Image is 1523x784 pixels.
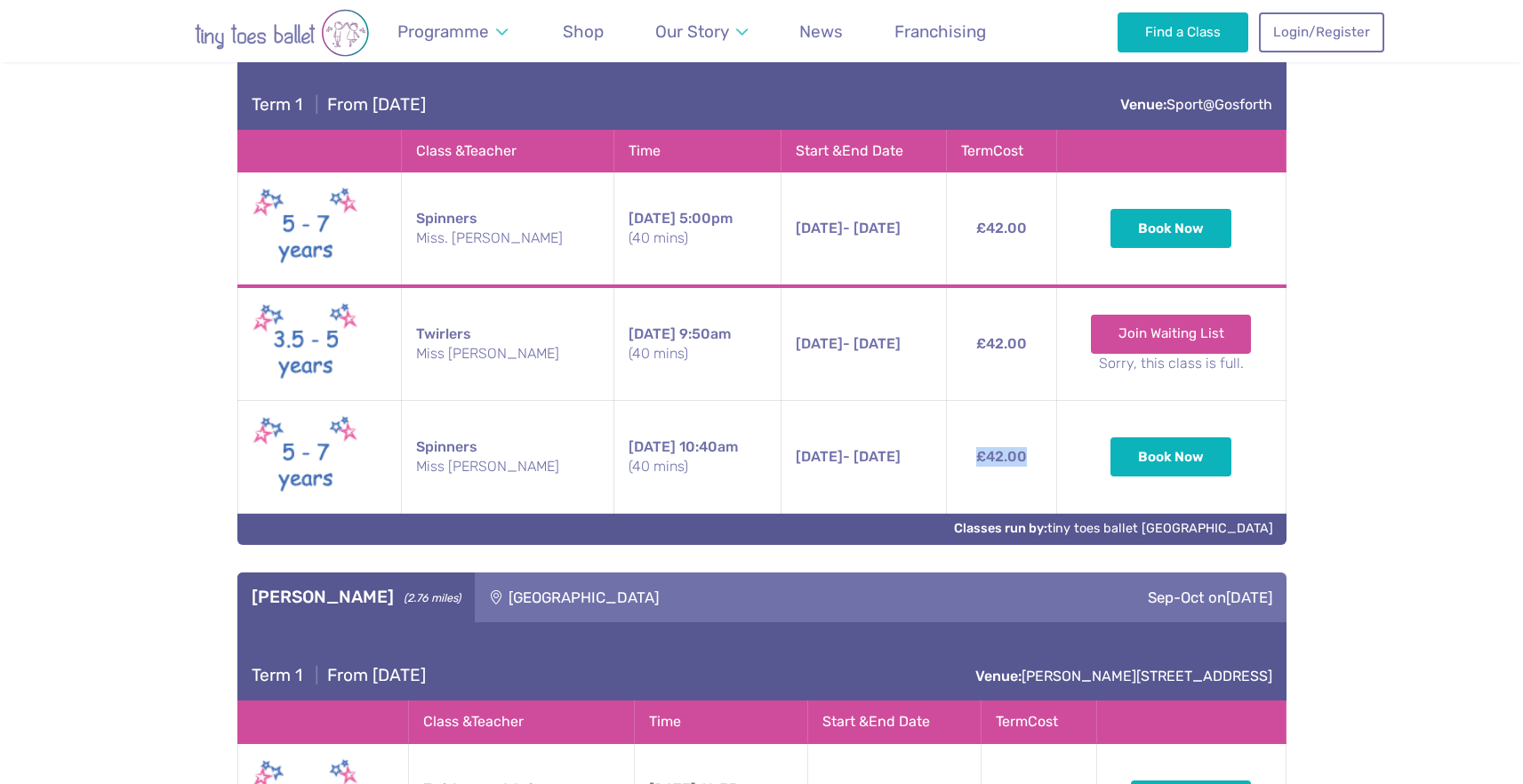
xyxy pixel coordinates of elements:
[1091,315,1252,354] a: Join Waiting List
[1110,437,1231,476] button: Book Now
[1120,96,1166,113] strong: Venue:
[796,220,901,236] span: - [DATE]
[252,299,359,389] img: Twirlers New (May 2025)
[252,412,359,502] img: Spinners New (May 2025)
[389,11,517,52] a: Programme
[781,130,946,172] th: Start & End Date
[1120,96,1272,113] a: Venue:Sport@Gosforth
[629,325,676,342] span: [DATE]
[1110,209,1231,248] button: Book Now
[629,344,766,364] small: (40 mins)
[252,183,359,274] img: Spinners New (May 2025)
[401,130,613,172] th: Class & Teacher
[796,448,901,465] span: - [DATE]
[416,457,599,476] small: Miss [PERSON_NAME]
[791,11,852,52] a: News
[1071,354,1271,373] small: Sorry, this class is full.
[946,172,1056,287] td: £42.00
[981,701,1096,743] th: Term Cost
[252,94,426,116] h4: From [DATE]
[401,286,613,401] td: Twirlers
[796,220,843,236] span: [DATE]
[416,228,599,248] small: Miss. [PERSON_NAME]
[796,335,901,352] span: - [DATE]
[629,228,766,248] small: (40 mins)
[655,21,729,42] span: Our Story
[613,286,781,401] td: 9:50am
[796,448,843,465] span: [DATE]
[946,130,1056,172] th: Term Cost
[629,210,676,227] span: [DATE]
[409,701,635,743] th: Class & Teacher
[307,665,327,685] span: |
[613,130,781,172] th: Time
[1118,12,1248,52] a: Find a Class
[140,9,424,57] img: tiny toes ballet
[252,665,426,686] h4: From [DATE]
[629,457,766,476] small: (40 mins)
[934,572,1287,622] div: Sep-Oct on
[796,335,843,352] span: [DATE]
[252,665,302,685] span: Term 1
[613,172,781,287] td: 5:00pm
[401,401,613,514] td: Spinners
[475,572,934,622] div: [GEOGRAPHIC_DATA]
[646,11,756,52] a: Our Story
[252,94,302,115] span: Term 1
[401,172,613,287] td: Spinners
[946,401,1056,514] td: £42.00
[613,401,781,514] td: 10:40am
[954,521,1273,536] a: Classes run by:tiny toes ballet [GEOGRAPHIC_DATA]
[252,587,461,608] h3: [PERSON_NAME]
[894,21,986,42] span: Franchising
[555,11,613,52] a: Shop
[975,668,1022,684] strong: Venue:
[799,21,843,42] span: News
[397,587,460,605] small: (2.76 miles)
[563,21,604,42] span: Shop
[397,21,489,42] span: Programme
[808,701,981,743] th: Start & End Date
[954,521,1047,536] strong: Classes run by:
[886,11,995,52] a: Franchising
[975,668,1272,684] a: Venue:[PERSON_NAME][STREET_ADDRESS]
[1259,12,1383,52] a: Login/Register
[307,94,327,115] span: |
[416,344,599,364] small: Miss [PERSON_NAME]
[629,438,676,455] span: [DATE]
[634,701,808,743] th: Time
[946,286,1056,401] td: £42.00
[1226,588,1272,606] span: [DATE]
